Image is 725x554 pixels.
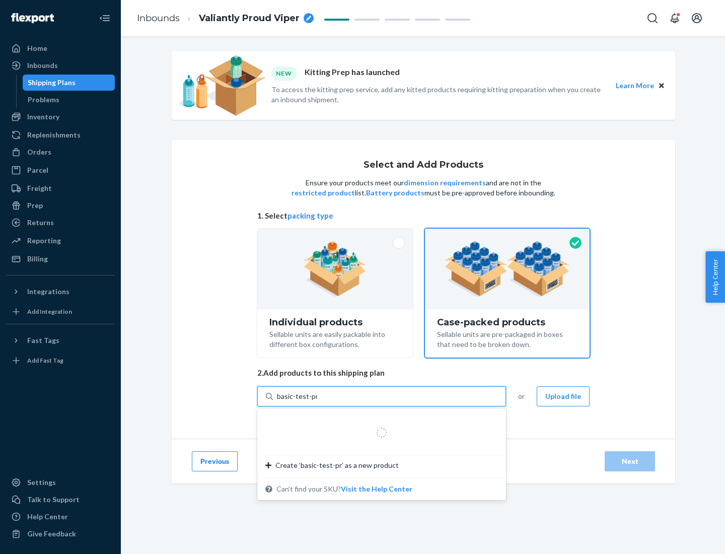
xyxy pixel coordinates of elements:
[6,492,115,508] a: Talk to Support
[27,218,54,228] div: Returns
[6,251,115,267] a: Billing
[6,109,115,125] a: Inventory
[404,178,486,188] button: dimension requirements
[287,211,333,221] button: packing type
[276,484,412,494] span: Can't find your SKU?
[613,456,646,466] div: Next
[656,80,667,91] button: Close
[6,144,115,160] a: Orders
[27,183,52,193] div: Freight
[537,386,590,406] button: Upload file
[364,160,483,170] h1: Select and Add Products
[137,13,180,24] a: Inbounds
[6,332,115,349] button: Fast Tags
[27,60,58,71] div: Inbounds
[27,495,80,505] div: Talk to Support
[366,188,424,198] button: Battery products
[27,200,43,211] div: Prep
[257,211,590,221] span: 1. Select
[6,474,115,491] a: Settings
[277,391,317,401] input: Create ‘basic-test-pr’ as a new productCan't find your SKU?Visit the Help Center
[27,477,56,488] div: Settings
[27,43,47,53] div: Home
[6,180,115,196] a: Freight
[605,451,655,471] button: Next
[27,512,68,522] div: Help Center
[27,287,69,297] div: Integrations
[269,327,401,350] div: Sellable units are easily packable into different box configurations.
[705,251,725,303] button: Help Center
[6,509,115,525] a: Help Center
[269,317,401,327] div: Individual products
[445,241,570,297] img: case-pack.59cecea509d18c883b923b81aeac6d0b.png
[642,8,663,28] button: Open Search Box
[6,284,115,300] button: Integrations
[271,85,607,105] p: To access the kitting prep service, add any kitted products requiring kitting preparation when yo...
[27,254,48,264] div: Billing
[27,335,59,345] div: Fast Tags
[27,130,81,140] div: Replenishments
[27,112,59,122] div: Inventory
[341,484,412,494] button: Create ‘basic-test-pr’ as a new productCan't find your SKU?
[23,92,115,108] a: Problems
[271,66,297,80] div: NEW
[6,233,115,249] a: Reporting
[27,356,63,365] div: Add Fast Tag
[292,188,355,198] button: restricted product
[199,12,300,25] span: Valiantly Proud Viper
[6,353,115,369] a: Add Fast Tag
[27,529,76,539] div: Give Feedback
[95,8,115,28] button: Close Navigation
[6,127,115,143] a: Replenishments
[27,165,48,175] div: Parcel
[27,307,72,316] div: Add Integration
[665,8,685,28] button: Open notifications
[291,178,556,198] p: Ensure your products meet our and are not in the list. must be pre-approved before inbounding.
[28,78,76,88] div: Shipping Plans
[192,451,238,471] button: Previous
[687,8,707,28] button: Open account menu
[6,162,115,178] a: Parcel
[129,4,322,33] ol: breadcrumbs
[275,460,399,470] span: Create ‘basic-test-pr’ as a new product
[257,368,590,378] span: 2. Add products to this shipping plan
[6,215,115,231] a: Returns
[27,236,61,246] div: Reporting
[518,391,525,401] span: or
[11,13,54,23] img: Flexport logo
[6,40,115,56] a: Home
[28,95,59,105] div: Problems
[437,327,577,350] div: Sellable units are pre-packaged in boxes that need to be broken down.
[6,197,115,214] a: Prep
[23,75,115,91] a: Shipping Plans
[6,526,115,542] button: Give Feedback
[437,317,577,327] div: Case-packed products
[6,57,115,74] a: Inbounds
[616,80,654,91] button: Learn More
[6,304,115,320] a: Add Integration
[304,241,367,297] img: individual-pack.facf35554cb0f1810c75b2bd6df2d64e.png
[27,147,51,157] div: Orders
[305,66,400,80] p: Kitting Prep has launched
